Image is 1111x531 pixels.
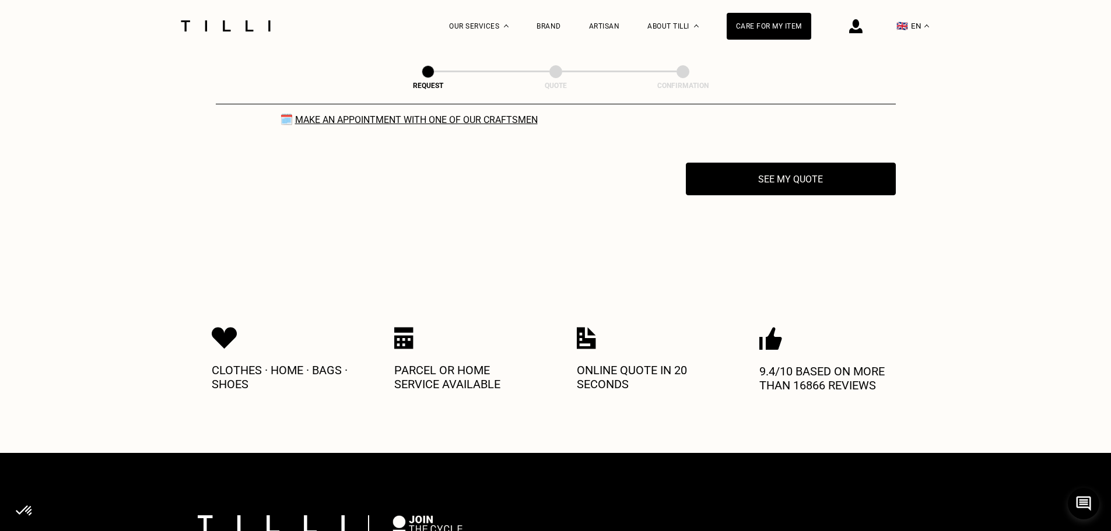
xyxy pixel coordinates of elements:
a: Artisan [589,22,620,30]
img: menu déroulant [924,24,929,27]
a: Care for my item [727,13,811,40]
img: Dropdown menu [504,24,509,27]
div: Confirmation [625,82,741,90]
img: Icon [759,327,782,350]
img: Tilli seamstress service logo [177,20,275,31]
p: Parcel or home service available [394,363,534,391]
span: 🗓️ [280,113,538,125]
p: Online quote in 20 seconds [577,363,717,391]
p: Clothes · Home · Bags · Shoes [212,363,352,391]
img: login icon [849,19,863,33]
a: Make an appointment with one of our craftsmen [295,114,538,125]
div: Quote [497,82,614,90]
div: Request [370,82,486,90]
img: Icon [394,327,413,349]
span: 🇬🇧 [896,20,908,31]
p: 9.4/10 based on more than 16866 reviews [759,364,899,392]
img: Icon [577,327,596,349]
button: See my quote [686,163,896,195]
img: About dropdown menu [694,24,699,27]
a: Brand [537,22,561,30]
img: Icon [212,327,237,349]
